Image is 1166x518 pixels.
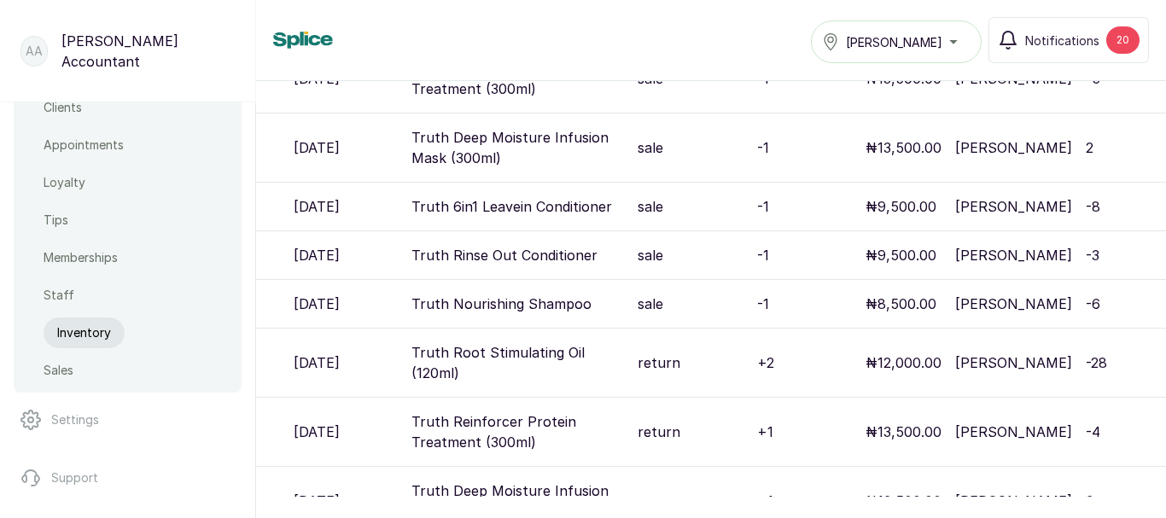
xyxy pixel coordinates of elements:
[955,245,1072,265] p: [PERSON_NAME]
[44,317,125,348] a: Inventory
[955,294,1072,314] p: [PERSON_NAME]
[638,294,663,314] p: sale
[44,205,68,236] a: Tips
[757,422,773,442] p: +1
[57,324,111,341] p: Inventory
[44,167,85,198] a: Loyalty
[846,33,942,51] span: [PERSON_NAME]
[1086,422,1100,442] p: -4
[757,294,769,314] p: -1
[1086,491,1093,511] p: 3
[44,92,82,123] a: Clients
[866,422,942,442] p: ₦13,500.00
[411,294,592,314] p: Truth Nourishing Shampoo
[411,342,624,383] p: Truth Root Stimulating Oil (120ml)
[638,137,663,158] p: sale
[14,396,242,444] a: Settings
[866,491,942,511] p: ₦13,500.00
[866,294,936,314] p: ₦8,500.00
[51,469,98,486] p: Support
[44,287,74,304] p: Staff
[61,31,235,72] p: [PERSON_NAME] Accountant
[1086,294,1100,314] p: -6
[294,491,340,511] p: [DATE]
[1025,32,1099,49] span: Notifications
[411,196,612,217] p: Truth 6in1 Leavein Conditioner
[44,355,73,386] a: Sales
[44,362,73,379] p: Sales
[44,99,82,116] p: Clients
[44,212,68,229] p: Tips
[294,352,340,373] p: [DATE]
[955,137,1072,158] p: [PERSON_NAME]
[955,491,1072,511] p: [PERSON_NAME]
[411,411,624,452] p: Truth Reinforcer Protein Treatment (300ml)
[638,196,663,217] p: sale
[294,137,340,158] p: [DATE]
[638,491,680,511] p: return
[411,245,598,265] p: Truth Rinse Out Conditioner
[866,245,936,265] p: ₦9,500.00
[1086,137,1093,158] p: 2
[757,352,774,373] p: +2
[44,130,124,160] a: Appointments
[757,137,769,158] p: -1
[44,174,85,191] p: Loyalty
[44,280,74,311] a: Staff
[955,352,1072,373] p: [PERSON_NAME]
[955,422,1072,442] p: [PERSON_NAME]
[1106,26,1140,54] div: 20
[866,196,936,217] p: ₦9,500.00
[638,245,663,265] p: sale
[866,137,942,158] p: ₦13,500.00
[638,422,680,442] p: return
[1086,196,1100,217] p: -8
[988,17,1149,63] button: Notifications20
[44,242,118,273] a: Memberships
[294,422,340,442] p: [DATE]
[294,294,340,314] p: [DATE]
[294,245,340,265] p: [DATE]
[955,196,1072,217] p: [PERSON_NAME]
[866,352,942,373] p: ₦12,000.00
[26,43,43,60] p: AA
[757,491,773,511] p: +1
[44,249,118,266] p: Memberships
[14,454,242,502] a: Support
[1086,245,1099,265] p: -3
[757,196,769,217] p: -1
[294,196,340,217] p: [DATE]
[411,127,624,168] p: Truth Deep Moisture Infusion Mask (300ml)
[44,137,124,154] p: Appointments
[811,20,982,63] button: [PERSON_NAME]
[638,352,680,373] p: return
[51,411,99,428] p: Settings
[1086,352,1107,373] p: -28
[757,245,769,265] p: -1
